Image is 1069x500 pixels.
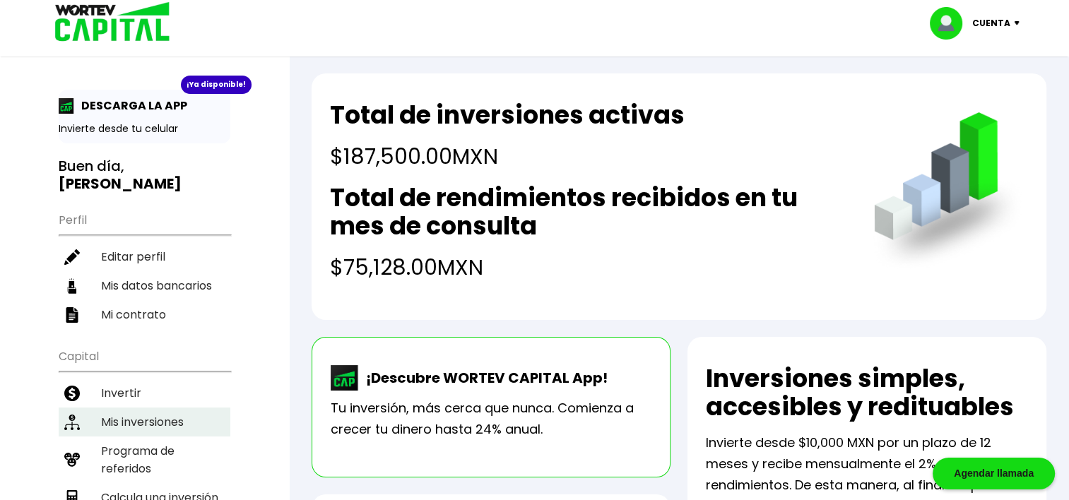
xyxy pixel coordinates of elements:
[330,101,685,129] h2: Total de inversiones activas
[64,452,80,468] img: recomiendanos-icon.9b8e9327.svg
[972,13,1010,34] p: Cuenta
[331,398,651,440] p: Tu inversión, más cerca que nunca. Comienza a crecer tu dinero hasta 24% anual.
[706,364,1028,421] h2: Inversiones simples, accesibles y redituables
[330,141,685,172] h4: $187,500.00 MXN
[59,174,182,194] b: [PERSON_NAME]
[933,458,1055,489] div: Agendar llamada
[331,365,359,391] img: wortev-capital-app-icon
[59,121,230,136] p: Invierte desde tu celular
[930,7,972,40] img: profile-image
[181,76,252,94] div: ¡Ya disponible!
[868,112,1028,273] img: grafica.516fef24.png
[330,251,846,283] h4: $75,128.00 MXN
[64,307,80,323] img: contrato-icon.f2db500c.svg
[59,98,74,114] img: app-icon
[64,415,80,430] img: inversiones-icon.6695dc30.svg
[359,367,608,388] p: ¡Descubre WORTEV CAPITAL App!
[59,242,230,271] a: Editar perfil
[59,436,230,483] a: Programa de referidos
[59,157,230,193] h3: Buen día,
[59,300,230,329] a: Mi contrato
[59,407,230,436] a: Mis inversiones
[59,204,230,329] ul: Perfil
[64,386,80,401] img: invertir-icon.b3b967d7.svg
[59,379,230,407] a: Invertir
[64,249,80,265] img: editar-icon.952d3147.svg
[59,271,230,300] a: Mis datos bancarios
[1010,21,1029,25] img: icon-down
[74,97,187,114] p: DESCARGA LA APP
[330,184,846,240] h2: Total de rendimientos recibidos en tu mes de consulta
[64,278,80,294] img: datos-icon.10cf9172.svg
